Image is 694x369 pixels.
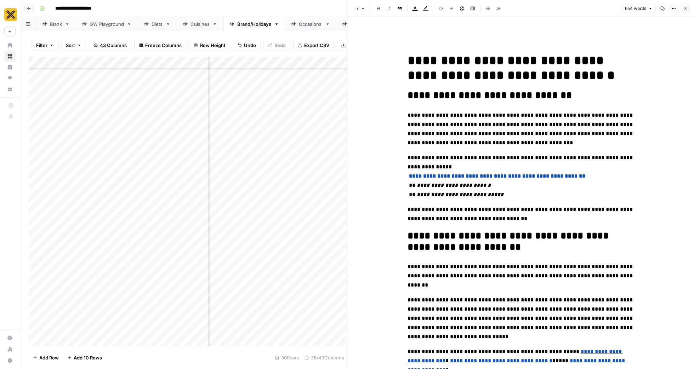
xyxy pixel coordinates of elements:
button: Freeze Columns [134,40,186,51]
span: Sort [66,42,75,49]
button: Redo [263,40,290,51]
a: Settings [4,332,16,344]
span: Filter [36,42,47,49]
img: CookUnity Logo [4,8,17,21]
span: Export CSV [304,42,329,49]
a: Occasions [285,17,336,31]
button: Filter [32,40,58,51]
button: Add 10 Rows [63,352,106,363]
a: Insights [4,62,16,73]
a: Opportunities [4,73,16,84]
span: Row Height [200,42,226,49]
span: Add 10 Rows [74,354,102,361]
a: Browse [4,51,16,62]
a: Usage [4,344,16,355]
button: Export CSV [293,40,334,51]
div: Cuisines [190,21,210,28]
div: 35/43 Columns [302,352,347,363]
button: 43 Columns [89,40,131,51]
a: Brand/Holidays [223,17,285,31]
button: Workspace: CookUnity [4,6,16,23]
div: Blank [50,21,62,28]
span: Freeze Columns [145,42,182,49]
button: 654 words [622,4,656,13]
a: Diets [138,17,177,31]
button: Undo [233,40,261,51]
span: 43 Columns [100,42,127,49]
button: Help + Support [4,355,16,366]
div: Diets [152,21,163,28]
div: Brand/Holidays [237,21,271,28]
div: 30 Rows [272,352,302,363]
a: Your Data [4,83,16,95]
a: Cuisines [177,17,223,31]
a: GW Playground [76,17,138,31]
a: Home [4,40,16,51]
span: Add Row [39,354,59,361]
span: Undo [244,42,256,49]
span: Redo [274,42,286,49]
button: Add Row [29,352,63,363]
span: 654 words [625,5,646,12]
a: Blank [36,17,76,31]
div: Occasions [299,21,322,28]
button: Sort [61,40,86,51]
a: Campaigns [336,17,388,31]
div: GW Playground [90,21,124,28]
button: Row Height [189,40,230,51]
